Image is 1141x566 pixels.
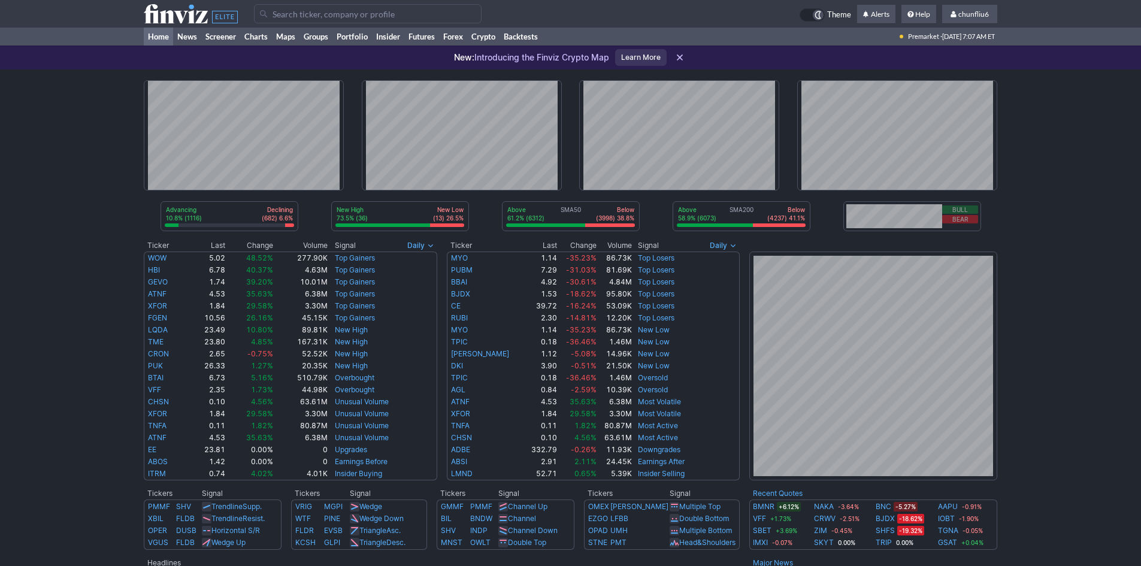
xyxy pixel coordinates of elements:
[876,513,895,525] a: BJDX
[335,337,368,346] a: New High
[814,525,827,537] a: ZIM
[274,240,328,252] th: Volume
[335,409,389,418] a: Unusual Volume
[246,265,273,274] span: 40.37%
[332,28,372,46] a: Portfolio
[566,301,597,310] span: -16.24%
[407,240,425,252] span: Daily
[188,396,226,408] td: 0.10
[247,349,273,358] span: -0.75%
[467,28,500,46] a: Crypto
[638,313,674,322] a: Top Losers
[451,289,470,298] a: BJDX
[188,432,226,444] td: 4.53
[274,312,328,324] td: 45.15K
[359,538,405,547] a: TriangleDesc.
[166,205,202,214] p: Advancing
[335,469,382,478] a: Insider Buying
[433,205,464,214] p: New Low
[274,300,328,312] td: 3.30M
[597,264,632,276] td: 81.69K
[188,276,226,288] td: 1.74
[876,501,891,513] a: BNC
[597,324,632,336] td: 86.73K
[451,265,473,274] a: PUBM
[274,336,328,348] td: 167.31K
[938,525,958,537] a: TGNA
[610,514,628,523] a: LFBB
[638,265,674,274] a: Top Losers
[857,5,895,24] a: Alerts
[677,205,806,223] div: SMA200
[451,325,468,334] a: MYO
[597,348,632,360] td: 14.96K
[148,337,164,346] a: TME
[451,421,470,430] a: TNFA
[274,396,328,408] td: 63.61M
[508,502,547,511] a: Channel Up
[597,384,632,396] td: 10.39K
[211,514,265,523] a: TrendlineResist.
[454,52,609,63] p: Introducing the Finviz Crypto Map
[571,361,597,370] span: -0.51%
[610,502,668,511] a: [PERSON_NAME]
[451,253,468,262] a: MYO
[295,538,316,547] a: KCSH
[274,360,328,372] td: 20.35K
[335,253,375,262] a: Top Gainers
[524,252,558,264] td: 1.14
[335,421,389,430] a: Unusual Volume
[386,526,401,535] span: Asc.
[638,373,668,382] a: Oversold
[638,325,670,334] a: New Low
[566,265,597,274] span: -31.03%
[638,445,680,454] a: Downgrades
[451,457,467,466] a: ABSI
[148,289,167,298] a: ATNF
[176,526,196,535] a: DUSB
[148,457,168,466] a: ABOS
[638,289,674,298] a: Top Losers
[188,360,226,372] td: 26.33
[610,526,628,535] a: UMH
[148,433,167,442] a: ATNF
[211,514,243,523] span: Trendline
[638,253,674,262] a: Top Losers
[335,289,375,298] a: Top Gainers
[441,538,462,547] a: MNST
[596,205,634,214] p: Below
[524,420,558,432] td: 0.11
[176,502,191,511] a: SHV
[597,432,632,444] td: 63.61M
[188,288,226,300] td: 4.53
[335,349,368,358] a: New High
[524,300,558,312] td: 39.72
[908,28,942,46] span: Premarket ·
[337,205,368,214] p: New High
[188,240,226,252] th: Last
[524,348,558,360] td: 1.12
[638,409,681,418] a: Most Volatile
[638,301,674,310] a: Top Losers
[470,538,491,547] a: OWLT
[566,325,597,334] span: -35.23%
[958,10,989,19] span: chunfliu6
[262,214,293,222] p: (682) 6.6%
[827,8,851,22] span: Theme
[597,312,632,324] td: 12.20K
[386,538,405,547] span: Desc.
[148,469,166,478] a: ITRM
[566,313,597,322] span: -14.81%
[597,372,632,384] td: 1.46M
[144,28,173,46] a: Home
[246,409,273,418] span: 29.58%
[274,432,328,444] td: 6.38M
[148,526,167,535] a: OPER
[638,277,674,286] a: Top Losers
[335,325,368,334] a: New High
[251,397,273,406] span: 4.56%
[524,240,558,252] th: Last
[451,349,509,358] a: [PERSON_NAME]
[166,214,202,222] p: 10.8% (1116)
[800,8,851,22] a: Theme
